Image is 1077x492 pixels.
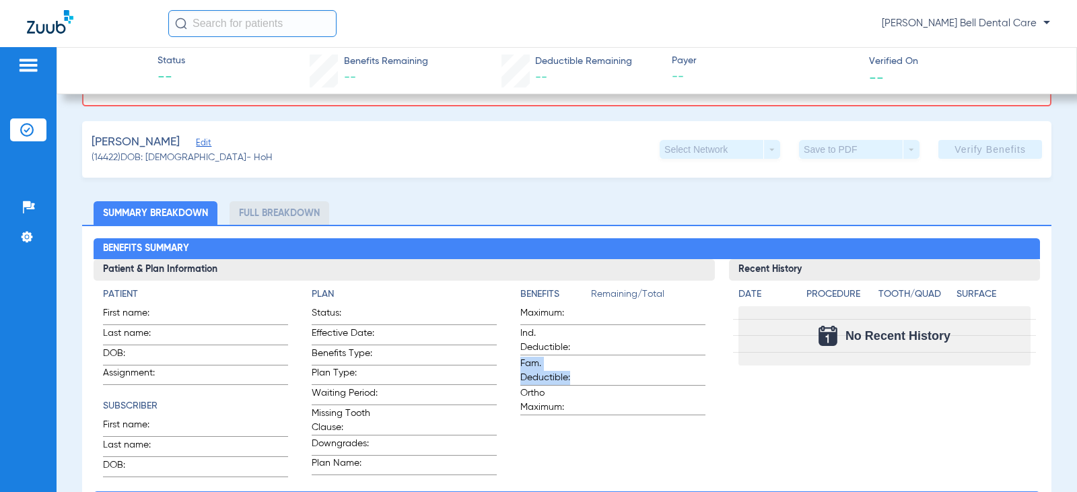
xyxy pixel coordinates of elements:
li: Full Breakdown [230,201,329,225]
span: Status: [312,306,378,324]
span: Remaining/Total [591,287,705,306]
span: Edit [196,138,208,151]
span: -- [344,71,356,83]
img: hamburger-icon [18,57,39,73]
span: Downgrades: [312,437,378,455]
iframe: Chat Widget [1010,427,1077,492]
img: Search Icon [175,17,187,30]
span: (14422) DOB: [DEMOGRAPHIC_DATA] - HoH [92,151,273,165]
span: Fam. Deductible: [520,357,586,385]
span: Benefits Type: [312,347,378,365]
span: -- [672,69,858,85]
span: Benefits Remaining [344,55,428,69]
app-breakdown-title: Procedure [806,287,873,306]
span: [PERSON_NAME] Bell Dental Care [882,17,1050,30]
app-breakdown-title: Benefits [520,287,591,306]
span: Payer [672,54,858,68]
h4: Surface [957,287,1030,302]
span: Plan Type: [312,366,378,384]
h3: Patient & Plan Information [94,259,715,281]
span: Ind. Deductible: [520,326,586,355]
span: Plan Name: [312,456,378,475]
span: Last name: [103,326,169,345]
span: [PERSON_NAME] [92,134,180,151]
h3: Recent History [729,259,1039,281]
span: -- [869,70,884,84]
h4: Plan [312,287,497,302]
img: Calendar [819,326,837,346]
span: Missing Tooth Clause: [312,407,378,435]
span: Assignment: [103,366,169,384]
span: Waiting Period: [312,386,378,405]
img: Zuub Logo [27,10,73,34]
span: First name: [103,418,169,436]
span: Deductible Remaining [535,55,632,69]
h4: Procedure [806,287,873,302]
span: -- [535,71,547,83]
span: Effective Date: [312,326,378,345]
span: Verified On [869,55,1055,69]
span: DOB: [103,458,169,477]
input: Search for patients [168,10,337,37]
span: DOB: [103,347,169,365]
app-breakdown-title: Date [738,287,795,306]
span: Maximum: [520,306,586,324]
span: -- [158,69,185,87]
h2: Benefits Summary [94,238,1039,260]
h4: Tooth/Quad [878,287,952,302]
h4: Patient [103,287,288,302]
h4: Subscriber [103,399,288,413]
h4: Benefits [520,287,591,302]
span: First name: [103,306,169,324]
span: Status [158,54,185,68]
span: Last name: [103,438,169,456]
app-breakdown-title: Tooth/Quad [878,287,952,306]
h4: Date [738,287,795,302]
app-breakdown-title: Surface [957,287,1030,306]
span: Ortho Maximum: [520,386,586,415]
li: Summary Breakdown [94,201,217,225]
span: No Recent History [845,329,950,343]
